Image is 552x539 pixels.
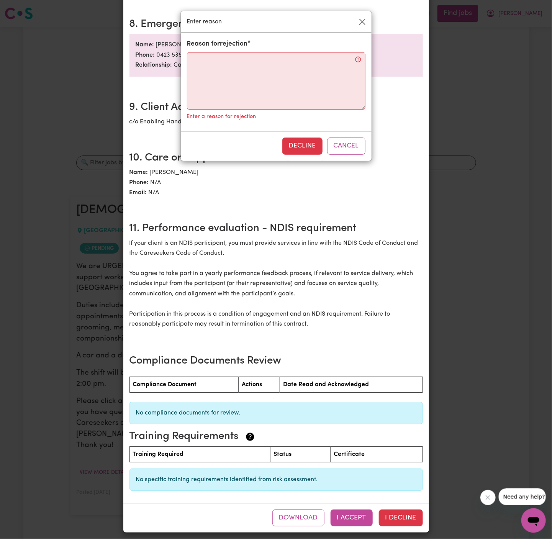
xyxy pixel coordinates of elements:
iframe: Message from company [499,488,546,505]
button: Close [356,16,369,28]
button: Decline the contract terms [282,138,323,154]
iframe: Button to launch messaging window [521,508,546,533]
button: Cancel [327,138,365,154]
p: Enter a reason for rejection [187,113,256,121]
iframe: Close message [480,490,496,505]
div: Enter reason [181,11,372,33]
label: Reason for rejection [187,39,248,49]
